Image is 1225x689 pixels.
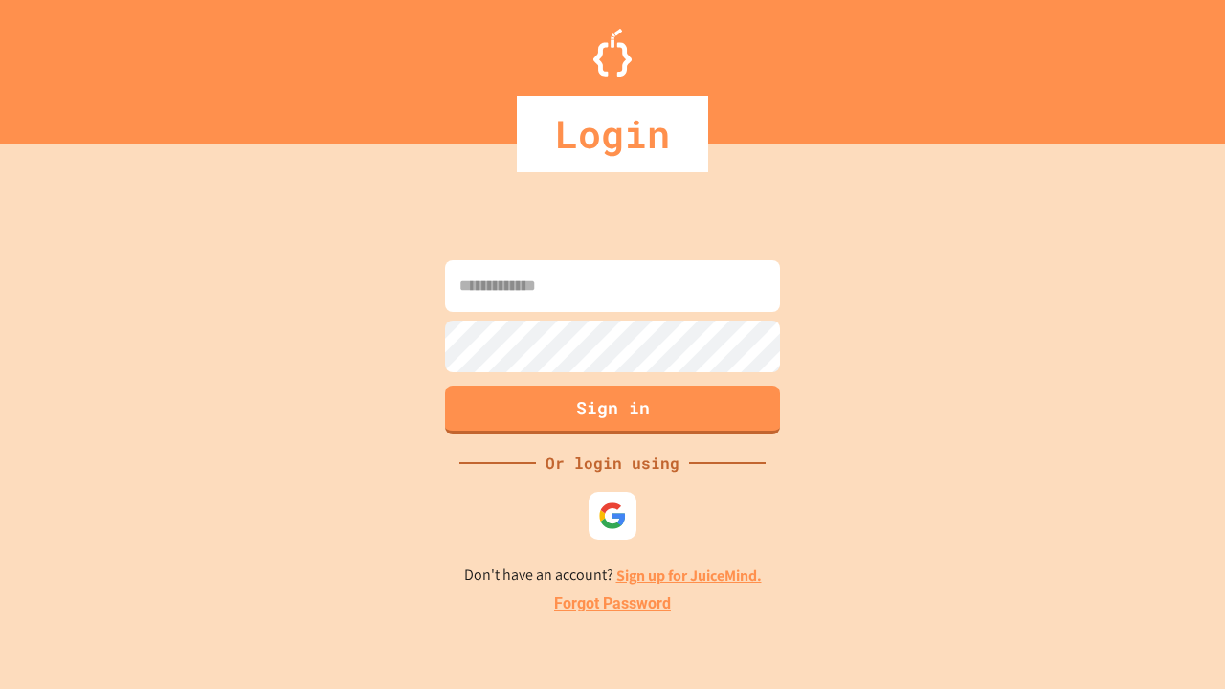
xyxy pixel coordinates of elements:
[616,566,762,586] a: Sign up for JuiceMind.
[464,564,762,588] p: Don't have an account?
[554,592,671,615] a: Forgot Password
[445,386,780,434] button: Sign in
[598,501,627,530] img: google-icon.svg
[536,452,689,475] div: Or login using
[593,29,632,77] img: Logo.svg
[517,96,708,172] div: Login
